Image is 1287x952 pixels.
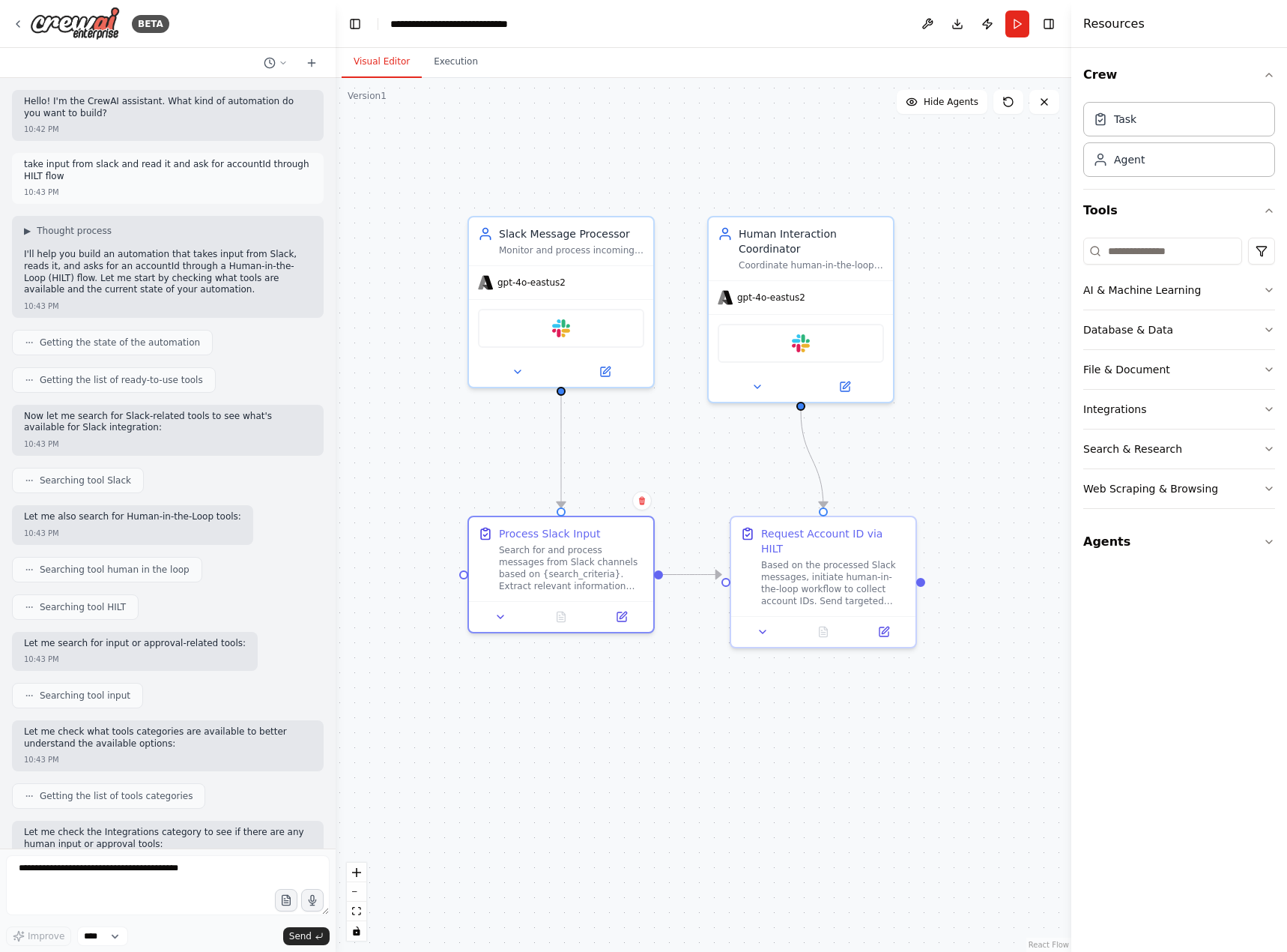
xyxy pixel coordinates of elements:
[40,337,200,349] span: Getting the state of the automation
[24,827,312,850] p: Let me check the Integrations category to see if there are any human input or approval tools:
[347,863,366,882] button: zoom in
[793,411,831,507] g: Edge from 6ac9c8ce-f1f8-4f8b-9ef2-ade2828aafc8 to 97df842b-b5ed-47a3-a1fe-3424dd520832
[1038,13,1059,34] button: Hide right sidebar
[563,363,647,381] button: Open in side panel
[347,902,366,921] button: fit view
[37,225,112,237] span: Thought process
[467,216,655,388] div: Slack Message ProcessorMonitor and process incoming messages from Slack channels, extract relevan...
[348,90,387,102] div: Version 1
[30,7,120,40] img: Logo
[6,927,71,946] button: Improve
[497,277,566,289] span: gpt-4o-eastus2
[707,216,894,403] div: Human Interaction CoordinatorCoordinate human-in-the-loop interactions by sending messages to req...
[24,96,312,119] p: Hello! I'm the CrewAI assistant. What kind of automation do you want to build?
[301,889,324,912] button: Click to speak your automation idea
[1083,15,1145,33] h4: Resources
[1083,190,1275,232] button: Tools
[345,13,366,34] button: Hide left sidebar
[552,319,570,337] img: Slack
[730,516,917,648] div: Request Account ID via HILTBased on the processed Slack messages, initiate human-in-the-loop work...
[40,374,203,386] span: Getting the list of ready-to-use tools
[24,654,59,665] div: 10:43 PM
[24,225,31,237] span: ▶
[632,491,652,510] button: Delete node
[1083,430,1275,469] button: Search & Research
[24,726,312,750] p: Let me check what tools categories are available to better understand the available options:
[1083,310,1275,349] button: Database & Data
[347,921,366,941] button: toggle interactivity
[40,475,131,486] span: Searching tool Slack
[28,930,64,942] span: Improve
[499,544,644,592] div: Search for and process messages from Slack channels based on {search_criteria}. Extract relevant ...
[1083,442,1182,457] div: Search & Research
[24,528,59,539] div: 10:43 PM
[1083,54,1275,96] button: Crew
[24,249,312,295] p: I'll help you build an automation that takes input from Slack, reads it, and asks for an accountI...
[289,930,312,942] span: Send
[40,564,190,576] span: Searching tool human in the loop
[858,623,909,641] button: Open in side panel
[283,927,330,945] button: Send
[342,46,422,78] button: Visual Editor
[897,90,987,114] button: Hide Agents
[24,439,59,450] div: 10:43 PM
[40,601,126,613] span: Searching tool HILT
[924,96,978,108] span: Hide Agents
[802,378,887,396] button: Open in side panel
[663,567,721,582] g: Edge from 62bf4931-3f34-4d58-bdfd-c3ee09b718cc to 97df842b-b5ed-47a3-a1fe-3424dd520832
[347,863,366,941] div: React Flow controls
[739,226,884,256] div: Human Interaction Coordinator
[596,608,647,626] button: Open in side panel
[24,124,59,135] div: 10:42 PM
[24,411,312,434] p: Now let me search for Slack-related tools to see what's available for Slack integration:
[1083,402,1146,417] div: Integrations
[1114,112,1136,127] div: Task
[40,790,193,802] span: Getting the list of tools categories
[554,396,569,507] g: Edge from 92b3e732-7622-41ff-b240-ad1408db928d to 62bf4931-3f34-4d58-bdfd-c3ee09b718cc
[1083,96,1275,189] div: Crew
[347,882,366,902] button: zoom out
[390,16,508,31] nav: breadcrumb
[1083,271,1275,310] button: AI & Machine Learning
[24,225,112,237] button: ▶Thought process
[499,526,600,541] div: Process Slack Input
[761,559,906,607] div: Based on the processed Slack messages, initiate human-in-the-loop workflow to collect account IDs...
[1083,232,1275,521] div: Tools
[1083,322,1173,337] div: Database & Data
[1083,350,1275,389] button: File & Document
[1083,283,1201,298] div: AI & Machine Learning
[24,301,59,312] div: 10:43 PM
[132,15,169,33] div: BETA
[1114,152,1145,167] div: Agent
[737,292,805,304] span: gpt-4o-eastus2
[1083,521,1275,563] button: Agents
[24,187,59,198] div: 10:43 PM
[24,159,312,182] p: take input from slack and read it and ask for accountId through HILT flow
[24,638,246,650] p: Let me search for input or approval-related tools:
[467,516,655,633] div: Process Slack InputSearch for and process messages from Slack channels based on {search_criteria}...
[1083,481,1218,496] div: Web Scraping & Browsing
[1083,362,1170,377] div: File & Document
[792,334,810,352] img: Slack
[275,889,297,912] button: Upload files
[792,623,856,641] button: No output available
[1029,941,1069,949] a: React Flow attribution
[761,526,906,556] div: Request Account ID via HILT
[422,46,490,78] button: Execution
[40,690,130,702] span: Searching tool input
[530,608,593,626] button: No output available
[739,259,884,271] div: Coordinate human-in-the-loop interactions by sending messages to request account IDs and manage t...
[499,226,644,241] div: Slack Message Processor
[258,54,294,72] button: Switch to previous chat
[1083,390,1275,429] button: Integrations
[499,244,644,256] div: Monitor and process incoming messages from Slack channels, extract relevant information, and prep...
[24,754,59,765] div: 10:43 PM
[24,511,241,523] p: Let me also search for Human-in-the-Loop tools:
[300,54,324,72] button: Start a new chat
[1083,469,1275,508] button: Web Scraping & Browsing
